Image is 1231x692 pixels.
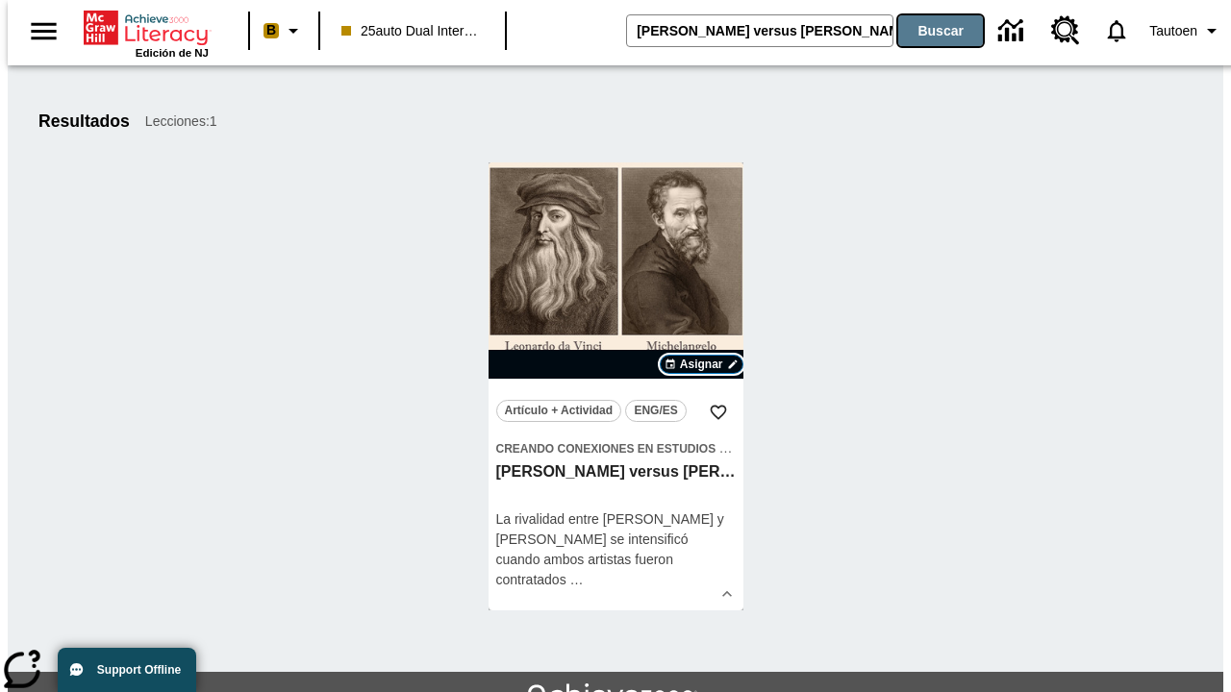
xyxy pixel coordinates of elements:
span: 25auto Dual International [341,21,484,41]
span: Tema: Creando conexiones en Estudios Sociales/Historia universal II [496,438,736,458]
button: Boost El color de la clase es melocotón. Cambiar el color de la clase. [256,13,313,48]
span: B [266,18,276,42]
span: Lecciones : 1 [145,111,217,132]
span: Creando conexiones en Estudios Sociales [496,442,778,456]
span: … [570,572,584,587]
span: Tautoen [1149,21,1197,41]
a: Centro de recursos, Se abrirá en una pestaña nueva. [1040,5,1092,57]
button: Añadir a mis Favoritas [701,395,736,430]
button: Buscar [898,15,983,46]
span: ENG/ES [634,401,677,421]
button: ENG/ES [625,400,687,422]
div: La rivalidad entre [PERSON_NAME] y [PERSON_NAME] se intensificó cuando ambos artistas fueron cont... [496,509,736,590]
span: Support Offline [97,663,181,677]
button: Artículo + Actividad [496,400,622,422]
a: Notificaciones [1092,6,1142,56]
div: Portada [84,7,209,59]
button: Perfil/Configuración [1142,13,1231,48]
div: lesson details [489,162,743,610]
button: Ver más [713,580,741,608]
button: Asignar Elegir fechas [660,355,743,374]
button: Support Offline [58,648,196,692]
a: Centro de información [987,5,1040,58]
h3: Miguel Ángel versus Leonardo [496,462,736,482]
span: Edición de NJ [136,47,209,59]
button: Abrir el menú lateral [15,3,72,60]
h1: Resultados [38,111,130,132]
span: Asignar [680,356,723,373]
span: Artículo + Actividad [505,401,614,421]
a: Portada [84,9,209,47]
input: Buscar campo [627,15,892,46]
